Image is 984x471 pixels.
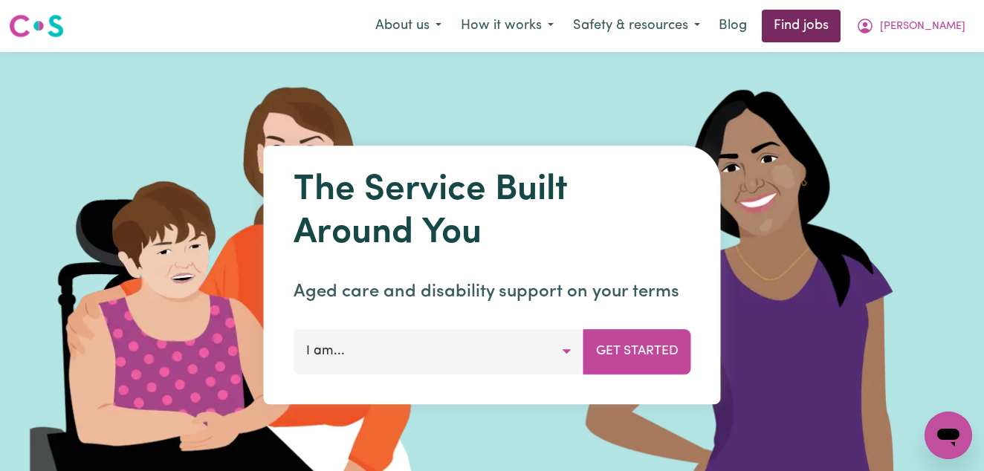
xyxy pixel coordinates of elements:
[294,329,584,374] button: I am...
[451,10,563,42] button: How it works
[925,412,972,459] iframe: Button to launch messaging window
[366,10,451,42] button: About us
[583,329,691,374] button: Get Started
[847,10,975,42] button: My Account
[9,9,64,43] a: Careseekers logo
[9,13,64,39] img: Careseekers logo
[294,169,691,255] h1: The Service Built Around You
[762,10,841,42] a: Find jobs
[294,279,691,305] p: Aged care and disability support on your terms
[563,10,710,42] button: Safety & resources
[710,10,756,42] a: Blog
[880,19,965,35] span: [PERSON_NAME]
